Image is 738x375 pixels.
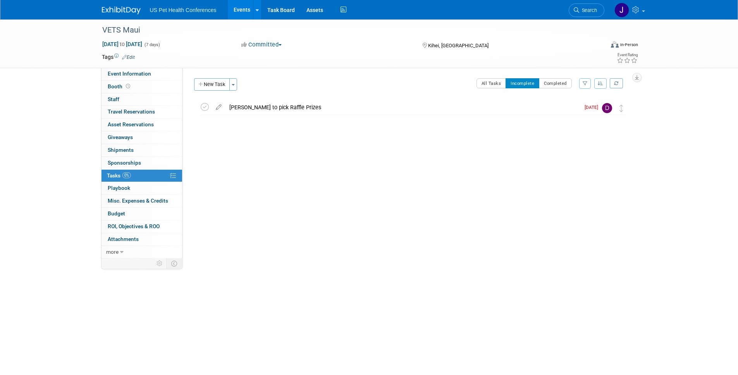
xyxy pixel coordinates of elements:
[225,101,580,114] div: [PERSON_NAME] to pick Raffle Prizes
[101,68,182,80] a: Event Information
[108,160,141,166] span: Sponsorships
[101,119,182,131] a: Asset Reservations
[579,7,597,13] span: Search
[101,246,182,258] a: more
[108,185,130,191] span: Playbook
[108,147,134,153] span: Shipments
[108,236,139,242] span: Attachments
[108,108,155,115] span: Travel Reservations
[108,71,151,77] span: Event Information
[101,81,182,93] a: Booth
[101,93,182,106] a: Staff
[101,157,182,169] a: Sponsorships
[153,258,167,268] td: Personalize Event Tab Strip
[101,144,182,157] a: Shipments
[620,42,638,48] div: In-Person
[100,23,593,37] div: VETS Maui
[102,53,135,61] td: Tags
[108,134,133,140] span: Giveaways
[614,3,629,17] img: Jessica Ocampo
[617,53,638,57] div: Event Rating
[101,195,182,207] a: Misc. Expenses & Credits
[108,198,168,204] span: Misc. Expenses & Credits
[107,172,131,179] span: Tasks
[108,96,119,102] span: Staff
[124,83,132,89] span: Booth not reserved yet
[101,208,182,220] a: Budget
[611,41,619,48] img: Format-Inperson.png
[619,105,623,112] i: Move task
[122,55,135,60] a: Edit
[585,105,602,110] span: [DATE]
[101,131,182,144] a: Giveaways
[428,43,489,48] span: Kihei, [GEOGRAPHIC_DATA]
[108,210,125,217] span: Budget
[539,78,572,88] button: Completed
[144,42,160,47] span: (7 days)
[212,104,225,111] a: edit
[119,41,126,47] span: to
[102,7,141,14] img: ExhibitDay
[101,106,182,118] a: Travel Reservations
[559,40,638,52] div: Event Format
[101,170,182,182] a: Tasks0%
[108,223,160,229] span: ROI, Objectives & ROO
[166,258,182,268] td: Toggle Event Tabs
[477,78,506,88] button: All Tasks
[102,41,143,48] span: [DATE] [DATE]
[101,220,182,233] a: ROI, Objectives & ROO
[194,78,230,91] button: New Task
[610,78,623,88] a: Refresh
[108,121,154,127] span: Asset Reservations
[239,41,285,49] button: Committed
[106,249,119,255] span: more
[122,172,131,178] span: 0%
[108,83,132,89] span: Booth
[101,233,182,246] a: Attachments
[506,78,539,88] button: Incomplete
[602,103,612,113] img: Debra Smith
[101,182,182,194] a: Playbook
[150,7,217,13] span: US Pet Health Conferences
[569,3,604,17] a: Search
